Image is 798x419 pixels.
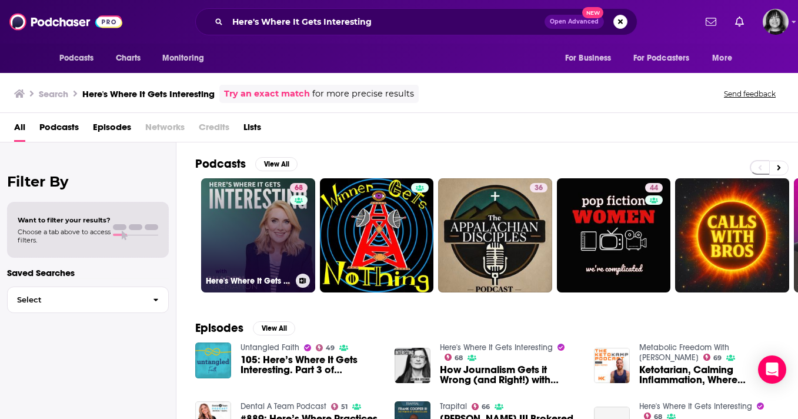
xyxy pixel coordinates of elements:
[195,8,637,35] div: Search podcasts, credits, & more...
[703,354,722,361] a: 69
[440,365,580,385] span: How Journalism Gets it Wrong (and Right!) with [PERSON_NAME]
[438,178,552,292] a: 36
[445,354,463,361] a: 68
[145,118,185,142] span: Networks
[440,365,580,385] a: How Journalism Gets it Wrong (and Right!) with Belinda Luscombe
[704,47,747,69] button: open menu
[195,342,231,378] img: 105: Here’s Where It Gets Interesting. Part 3 of Bo’s Story
[535,182,543,194] span: 36
[557,47,626,69] button: open menu
[39,118,79,142] a: Podcasts
[650,182,658,194] span: 44
[243,118,261,142] a: Lists
[639,365,779,385] a: Ketotarian, Calming Inflammation, Where Conventional Medicine Gets it Wrong, – Dr. Will Cole: KKP...
[633,50,690,66] span: For Podcasters
[582,7,603,18] span: New
[557,178,671,292] a: 44
[82,88,215,99] h3: Here's Where It Gets Interesting
[440,401,467,411] a: Trapital
[195,157,246,171] h2: Podcasts
[253,321,295,335] button: View All
[712,50,732,66] span: More
[224,87,310,101] a: Try an exact match
[195,321,243,335] h2: Episodes
[316,344,335,351] a: 49
[14,118,25,142] a: All
[626,47,707,69] button: open menu
[59,50,94,66] span: Podcasts
[440,342,553,353] a: Here's Where It Gets Interesting
[472,403,490,410] a: 66
[39,88,68,99] h3: Search
[545,15,604,29] button: Open AdvancedNew
[199,118,229,142] span: Credits
[763,9,789,35] span: Logged in as parkdalepublicity1
[341,404,348,410] span: 51
[241,401,326,411] a: Dental A Team Podcast
[763,9,789,35] img: User Profile
[639,401,752,411] a: Here's Where It Gets Interesting
[290,183,308,192] a: 68
[530,183,547,192] a: 36
[701,12,721,32] a: Show notifications dropdown
[482,404,490,410] span: 66
[455,355,463,361] span: 68
[8,296,143,304] span: Select
[713,355,722,361] span: 69
[7,267,169,278] p: Saved Searches
[758,355,786,384] div: Open Intercom Messenger
[326,345,335,351] span: 49
[255,157,298,171] button: View All
[108,47,148,69] a: Charts
[51,47,109,69] button: open menu
[312,87,414,101] span: for more precise results
[550,19,599,25] span: Open Advanced
[639,365,779,385] span: Ketotarian, Calming Inflammation, Where Conventional Medicine Gets it Wrong, – Dr. [PERSON_NAME]:...
[18,216,111,224] span: Want to filter your results?
[594,348,630,384] img: Ketotarian, Calming Inflammation, Where Conventional Medicine Gets it Wrong, – Dr. Will Cole: KKP...
[9,11,122,33] img: Podchaser - Follow, Share and Rate Podcasts
[7,173,169,190] h2: Filter By
[241,355,380,375] span: 105: Here’s Where It Gets Interesting. Part 3 of [PERSON_NAME]’s Story
[7,287,169,313] button: Select
[730,12,749,32] a: Show notifications dropdown
[295,182,303,194] span: 68
[241,342,299,353] a: Untangled Faith
[206,276,291,286] h3: Here's Where It Gets Interesting
[395,348,430,384] img: How Journalism Gets it Wrong (and Right!) with Belinda Luscombe
[195,157,298,171] a: PodcastsView All
[639,342,729,363] a: Metabolic Freedom With Ben Azadi
[116,50,141,66] span: Charts
[162,50,204,66] span: Monitoring
[18,228,111,244] span: Choose a tab above to access filters.
[154,47,219,69] button: open menu
[720,89,779,99] button: Send feedback
[201,178,315,292] a: 68Here's Where It Gets Interesting
[565,50,612,66] span: For Business
[331,403,348,410] a: 51
[645,183,663,192] a: 44
[93,118,131,142] a: Episodes
[763,9,789,35] button: Show profile menu
[228,12,545,31] input: Search podcasts, credits, & more...
[195,321,295,335] a: EpisodesView All
[241,355,380,375] a: 105: Here’s Where It Gets Interesting. Part 3 of Bo’s Story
